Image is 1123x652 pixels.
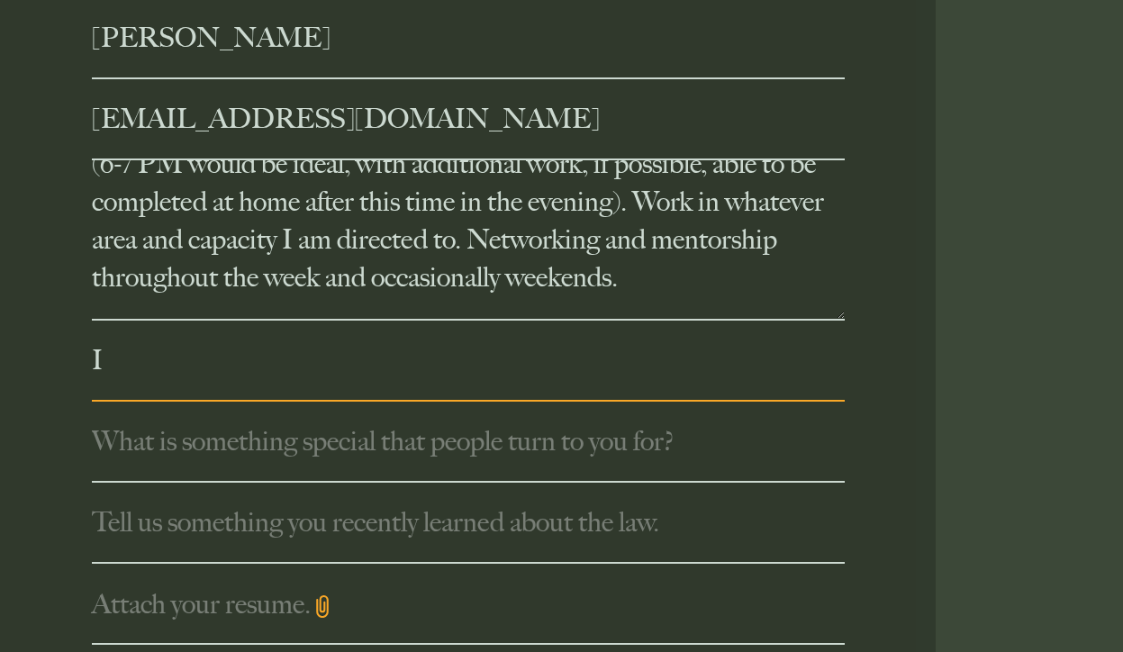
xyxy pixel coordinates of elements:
[92,79,845,160] input: Your email address.
[92,564,845,645] label: Attach your resume.
[92,483,845,564] input: Tell us something you recently learned about the law.
[92,321,845,402] input: How do you secretly empower the team?
[92,402,845,483] input: What is something special that people turn to you for?
[311,595,334,618] img: icon-upload.svg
